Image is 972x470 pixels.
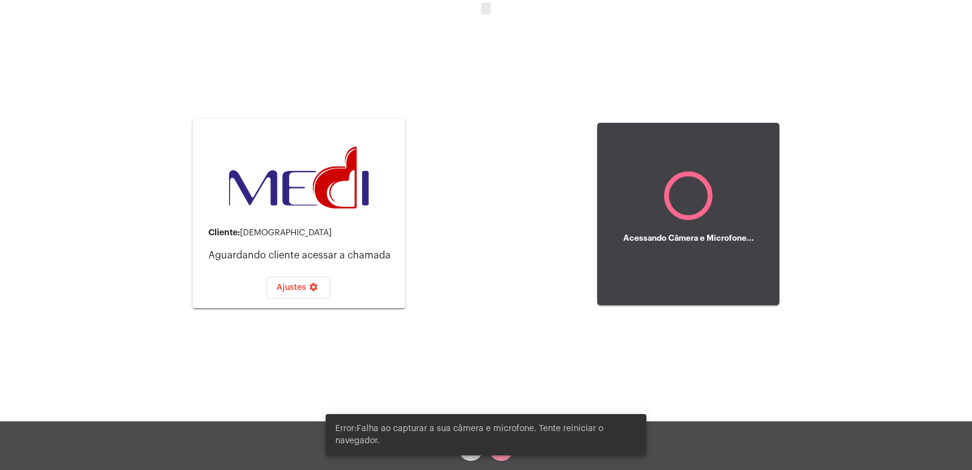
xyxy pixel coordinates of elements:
[267,277,330,299] button: Ajustes
[208,250,395,261] p: Aguardando cliente acessar a chamada
[276,283,321,292] span: Ajustes
[229,147,369,209] img: d3a1b5fa-500b-b90f-5a1c-719c20e9830b.png
[335,423,637,447] span: Error:Falha ao capturar a sua câmera e microfone. Tente reiniciar o navegador.
[623,234,754,243] h5: Acessando Câmera e Microfone...
[208,228,240,237] strong: Cliente:
[208,228,395,238] div: [DEMOGRAPHIC_DATA]
[306,282,321,297] mat-icon: settings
